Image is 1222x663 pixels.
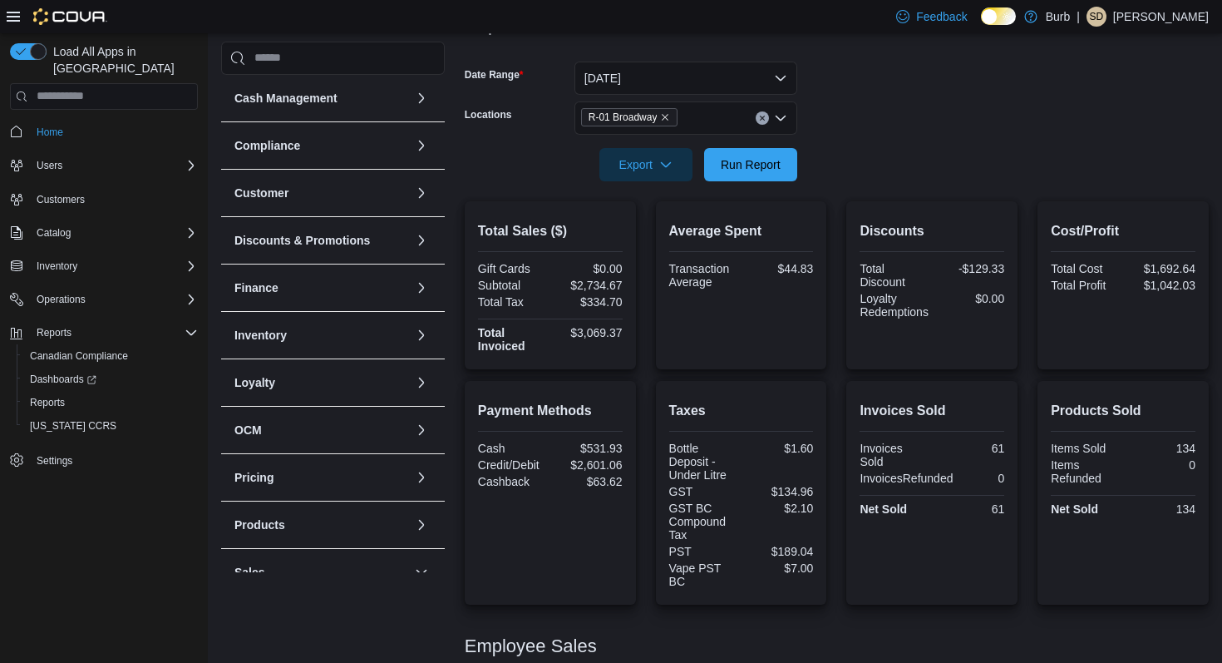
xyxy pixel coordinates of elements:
[1046,7,1071,27] p: Burb
[465,636,597,656] h3: Employee Sales
[669,401,814,421] h2: Taxes
[234,422,262,438] h3: OCM
[744,485,813,498] div: $134.96
[669,262,738,289] div: Transaction Average
[30,156,198,176] span: Users
[30,396,65,409] span: Reports
[411,373,431,393] button: Loyalty
[3,321,204,344] button: Reports
[37,226,71,240] span: Catalog
[478,475,547,488] div: Cashback
[860,472,953,485] div: InvoicesRefunded
[478,221,623,241] h2: Total Sales ($)
[234,564,408,581] button: Sales
[23,346,135,366] a: Canadian Compliance
[30,323,198,343] span: Reports
[1051,401,1195,421] h2: Products Sold
[30,122,70,142] a: Home
[935,262,1004,275] div: -$129.33
[23,393,71,413] a: Reports
[1051,221,1195,241] h2: Cost/Profit
[916,8,967,25] span: Feedback
[30,349,128,363] span: Canadian Compliance
[17,414,204,438] button: [US_STATE] CCRS
[30,323,78,343] button: Reports
[10,113,198,516] nav: Complex example
[411,325,431,345] button: Inventory
[981,7,1016,25] input: Dark Mode
[574,62,797,95] button: [DATE]
[744,562,813,575] div: $7.00
[3,120,204,144] button: Home
[37,126,63,139] span: Home
[37,326,71,339] span: Reports
[860,502,907,516] strong: Net Sold
[1090,7,1104,27] span: SD
[935,442,1004,455] div: 61
[554,326,623,339] div: $3,069.37
[234,517,285,533] h3: Products
[554,279,623,292] div: $2,734.67
[756,111,769,125] button: Clear input
[3,221,204,245] button: Catalog
[609,148,682,181] span: Export
[23,416,123,436] a: [US_STATE] CCRS
[234,422,408,438] button: OCM
[860,262,929,289] div: Total Discount
[1126,458,1195,472] div: 0
[3,288,204,311] button: Operations
[1077,7,1080,27] p: |
[234,374,408,391] button: Loyalty
[234,517,408,533] button: Products
[660,112,670,122] button: Remove R-01 Broadway from selection in this group
[411,183,431,203] button: Customer
[1051,458,1120,485] div: Items Refunded
[234,564,265,581] h3: Sales
[669,562,738,588] div: Vape PST BC
[30,121,198,142] span: Home
[411,562,431,582] button: Sales
[30,419,116,433] span: [US_STATE] CCRS
[669,545,738,558] div: PST
[17,368,204,391] a: Dashboards
[1126,279,1195,292] div: $1,042.03
[478,326,525,353] strong: Total Invoiced
[3,448,204,472] button: Settings
[411,468,431,487] button: Pricing
[744,262,813,275] div: $44.83
[234,280,408,296] button: Finance
[30,223,77,243] button: Catalog
[234,232,408,249] button: Discounts & Promotions
[30,256,198,276] span: Inventory
[30,156,69,176] button: Users
[669,442,738,482] div: Bottle Deposit - Under Litre
[981,25,982,26] span: Dark Mode
[33,8,107,25] img: Cova
[30,289,198,309] span: Operations
[30,373,96,386] span: Dashboards
[554,475,623,488] div: $63.62
[411,420,431,440] button: OCM
[1051,279,1120,292] div: Total Profit
[234,185,288,201] h3: Customer
[669,221,814,241] h2: Average Spent
[478,295,547,309] div: Total Tax
[30,189,198,210] span: Customers
[23,369,103,389] a: Dashboards
[554,442,623,455] div: $531.93
[234,90,408,106] button: Cash Management
[23,369,198,389] span: Dashboards
[1126,262,1195,275] div: $1,692.64
[1126,502,1195,516] div: 134
[1086,7,1106,27] div: Shelby Deppiesse
[37,159,62,172] span: Users
[30,256,84,276] button: Inventory
[478,262,547,275] div: Gift Cards
[589,109,658,126] span: R-01 Broadway
[23,393,198,413] span: Reports
[1113,7,1209,27] p: [PERSON_NAME]
[30,190,91,210] a: Customers
[30,449,198,470] span: Settings
[411,278,431,298] button: Finance
[3,187,204,211] button: Customers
